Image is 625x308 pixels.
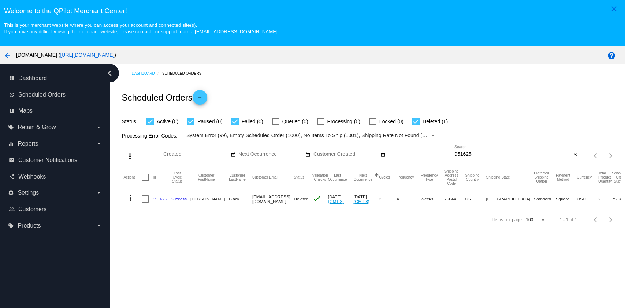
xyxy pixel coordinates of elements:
[18,140,38,147] span: Reports
[9,92,15,98] i: update
[573,152,578,158] mat-icon: close
[18,124,56,131] span: Retain & Grow
[60,52,114,58] a: [URL][DOMAIN_NAME]
[305,152,310,158] mat-icon: date_range
[18,189,39,196] span: Settings
[572,151,579,158] button: Clear
[18,173,46,180] span: Webhooks
[242,117,263,126] span: Failed (0)
[18,206,46,213] span: Customers
[380,152,386,158] mat-icon: date_range
[282,117,308,126] span: Queued (0)
[229,173,246,181] button: Change sorting for CustomerLastName
[353,199,369,204] a: (GMT-8)
[18,75,47,82] span: Dashboard
[9,171,102,183] a: share Webhooks
[196,95,204,104] mat-icon: add
[9,89,102,101] a: update Scheduled Orders
[9,108,15,114] i: map
[3,51,12,60] mat-icon: arrow_back
[231,152,236,158] mat-icon: date_range
[190,188,229,210] mat-cell: [PERSON_NAME]
[589,149,603,163] button: Previous page
[18,222,41,229] span: Products
[294,196,309,201] span: Deleted
[328,188,354,210] mat-cell: [DATE]
[104,67,116,79] i: chevron_left
[171,196,187,201] a: Success
[589,213,603,227] button: Previous page
[327,117,360,126] span: Processing (0)
[162,68,208,79] a: Scheduled Orders
[4,7,621,15] h3: Welcome to the QPilot Merchant Center!
[607,51,616,60] mat-icon: help
[96,124,102,130] i: arrow_drop_down
[328,199,344,204] a: (GMT-8)
[328,173,347,181] button: Change sorting for LastOccurrenceUtc
[153,175,156,180] button: Change sorting for Id
[9,174,15,180] i: share
[379,175,390,180] button: Change sorting for Cycles
[9,105,102,117] a: map Maps
[18,91,66,98] span: Scheduled Orders
[603,149,618,163] button: Next page
[526,217,533,222] span: 100
[122,90,207,105] h2: Scheduled Orders
[197,117,222,126] span: Paused (0)
[423,117,448,126] span: Deleted (1)
[122,119,138,124] span: Status:
[122,133,178,139] span: Processing Error Codes:
[195,29,278,34] a: [EMAIL_ADDRESS][DOMAIN_NAME]
[229,188,252,210] mat-cell: Black
[603,213,618,227] button: Next page
[353,188,379,210] mat-cell: [DATE]
[556,173,570,181] button: Change sorting for PaymentMethod.Type
[131,68,162,79] a: Dashboard
[18,108,33,114] span: Maps
[577,188,598,210] mat-cell: USD
[486,188,534,210] mat-cell: [GEOGRAPHIC_DATA]
[252,175,278,180] button: Change sorting for CustomerEmail
[8,223,14,229] i: local_offer
[171,171,184,183] button: Change sorting for LastProcessingCycleId
[157,117,178,126] span: Active (0)
[598,188,612,210] mat-cell: 2
[534,171,549,183] button: Change sorting for PreferredShippingOption
[379,117,403,126] span: Locked (0)
[294,175,304,180] button: Change sorting for Status
[190,173,222,181] button: Change sorting for CustomerFirstName
[465,188,486,210] mat-cell: US
[420,173,438,181] button: Change sorting for FrequencyType
[9,206,15,212] i: people_outline
[8,141,14,147] i: equalizer
[4,22,277,34] small: This is your merchant website where you can access your account and connected site(s). If you hav...
[123,166,142,188] mat-header-cell: Actions
[186,131,436,140] mat-select: Filter by Processing Error Codes
[9,203,102,215] a: people_outline Customers
[397,175,414,180] button: Change sorting for Frequency
[353,173,372,181] button: Change sorting for NextOccurrenceUtc
[96,223,102,229] i: arrow_drop_down
[9,75,15,81] i: dashboard
[238,151,304,157] input: Next Occurrence
[16,52,116,58] span: [DOMAIN_NAME] ( )
[492,217,523,222] div: Items per page:
[465,173,480,181] button: Change sorting for ShippingCountry
[454,151,572,157] input: Search
[526,218,546,223] mat-select: Items per page:
[153,196,167,201] a: 951625
[312,166,328,188] mat-header-cell: Validation Checks
[379,188,397,210] mat-cell: 2
[96,141,102,147] i: arrow_drop_down
[577,175,592,180] button: Change sorting for CurrencyIso
[96,190,102,196] i: arrow_drop_down
[163,151,229,157] input: Created
[556,188,577,210] mat-cell: Square
[8,190,14,196] i: settings
[8,124,14,130] i: local_offer
[9,72,102,84] a: dashboard Dashboard
[18,157,77,164] span: Customer Notifications
[126,152,134,161] mat-icon: more_vert
[312,194,321,203] mat-icon: check
[9,157,15,163] i: email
